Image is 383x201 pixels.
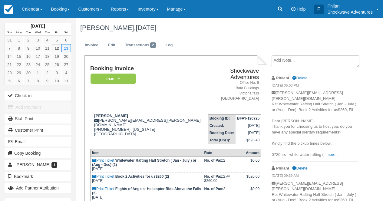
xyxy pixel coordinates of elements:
div: $520.00 [246,174,259,183]
a: 18 [43,52,52,61]
strong: No. of Pax [204,187,223,191]
a: 21 [5,61,14,69]
th: Amount [244,149,261,157]
p: Philani [327,3,373,9]
td: [DATE] [90,173,203,185]
a: 7 [5,44,14,52]
a: 14 [5,52,14,61]
a: 6 [61,36,71,44]
strong: Whitewater Rafting Half Stretch ( Jan - July ) or (Aug - Dec) (2) [92,158,196,167]
a: Customer Print [5,125,71,135]
a: 9 [43,77,52,85]
h1: Booking Invoice [90,65,204,72]
a: Log [161,39,177,51]
a: 11 [61,77,71,85]
button: Bookmark [5,172,71,181]
address: Office No. 6 Bata Buildings Victoria falls [GEOGRAPHIC_DATA] [206,80,259,101]
strong: Flights of Angels- Helicopter Ride Above the Falls (2) [92,187,201,195]
a: 8 [33,77,42,85]
td: [DATE] [90,157,203,173]
a: Staff Print [5,114,71,124]
a: 15 [14,52,24,61]
th: Booking ID: [208,114,236,122]
a: 27 [61,61,71,69]
a: 8 [14,44,24,52]
a: 19 [52,52,61,61]
a: Transactions2 [121,39,160,51]
a: 4 [61,69,71,77]
div: P [314,5,324,14]
a: 2 [24,36,33,44]
strong: No. of Pax [204,158,223,163]
h2: Shockwave Adventures [206,68,259,80]
i: Help [291,7,296,11]
p: Shockwave Adventures [327,9,373,15]
em: [DATE] 09:39 AM [272,173,358,180]
strong: [DATE] [31,24,45,28]
button: Add Partner Attribution [5,183,71,193]
a: 7 [24,77,33,85]
a: Delete [292,166,307,170]
a: 23 [24,61,33,69]
span: Help [297,7,306,12]
a: Edit [104,39,120,51]
td: [DATE] [236,129,261,137]
button: Check-in [5,91,71,100]
a: 13 [61,44,71,52]
strong: [PERSON_NAME] [94,114,128,118]
td: 2 @ $260.00 [203,173,244,185]
td: 2 [203,157,244,173]
a: [PERSON_NAME] 1 [5,160,71,170]
strong: Philani [276,166,289,170]
a: 10 [52,77,61,85]
span: 1 [51,162,57,168]
a: 20 [61,52,71,61]
a: 4 [43,36,52,44]
a: Print Ticket [92,158,114,163]
div: $0.00 [246,158,259,167]
em: Paid [91,74,136,84]
a: 5 [5,77,14,85]
a: Paid [90,73,134,84]
img: checkfront-main-nav-mini-logo.png [4,5,13,14]
a: 11 [43,44,52,52]
td: 2 [203,185,244,201]
a: 1 [33,69,42,77]
th: Tue [24,29,33,36]
span: [DATE] [136,24,156,31]
td: [DATE] [236,122,261,129]
a: 29 [14,69,24,77]
a: 3 [52,69,61,77]
div: [PERSON_NAME][EMAIL_ADDRESS][PERSON_NAME][DOMAIN_NAME] [PHONE_NUMBER], [US_STATE] [GEOGRAPHIC_DATA] [90,114,204,144]
th: Mon [14,29,24,36]
th: Wed [33,29,42,36]
th: Created: [208,122,236,129]
a: 12 [52,44,61,52]
div: $0.00 [246,187,259,196]
td: $528.40 [236,137,261,144]
a: 2 [43,69,52,77]
a: Invoice [80,39,103,51]
em: [DATE] 05:03 PM [272,83,358,90]
td: [DATE] [90,185,203,201]
th: Sat [61,29,71,36]
th: Item [90,149,203,157]
a: 26 [52,61,61,69]
a: Print Ticket [92,174,114,179]
a: 9 [24,44,33,52]
button: Add Payment [5,102,71,112]
a: 10 [33,44,42,52]
a: 24 [33,61,42,69]
a: 5 [52,36,61,44]
a: 31 [5,36,14,44]
strong: Book 2 Activities for us$260 (2) [115,174,169,179]
strong: Philani [276,76,289,80]
th: Rate [203,149,244,157]
th: Sun [5,29,14,36]
a: 17 [33,52,42,61]
th: Total (USD): [208,137,236,144]
button: Copy Booking [5,148,71,158]
th: Fri [52,29,61,36]
a: more... [326,152,338,157]
strong: BFAY-190725 [237,116,259,120]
